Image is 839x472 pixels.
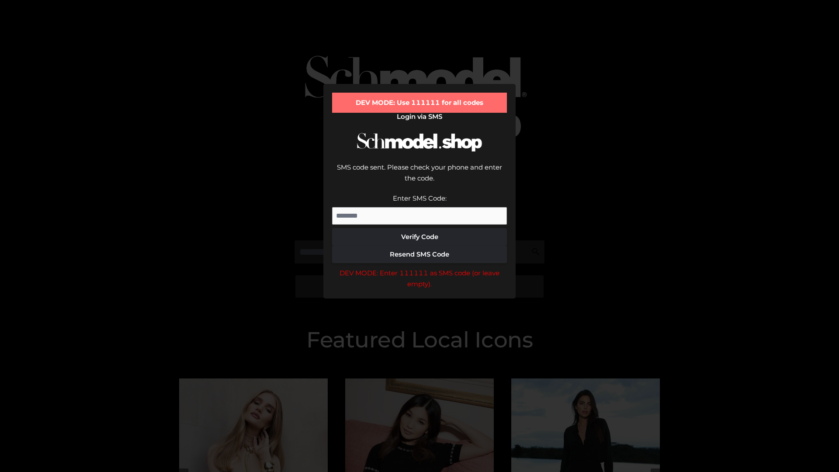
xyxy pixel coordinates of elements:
[332,246,507,263] button: Resend SMS Code
[354,125,485,160] img: Schmodel Logo
[332,162,507,193] div: SMS code sent. Please check your phone and enter the code.
[393,194,447,202] label: Enter SMS Code:
[332,113,507,121] h2: Login via SMS
[332,267,507,290] div: DEV MODE: Enter 111111 as SMS code (or leave empty).
[332,228,507,246] button: Verify Code
[332,93,507,113] div: DEV MODE: Use 111111 for all codes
